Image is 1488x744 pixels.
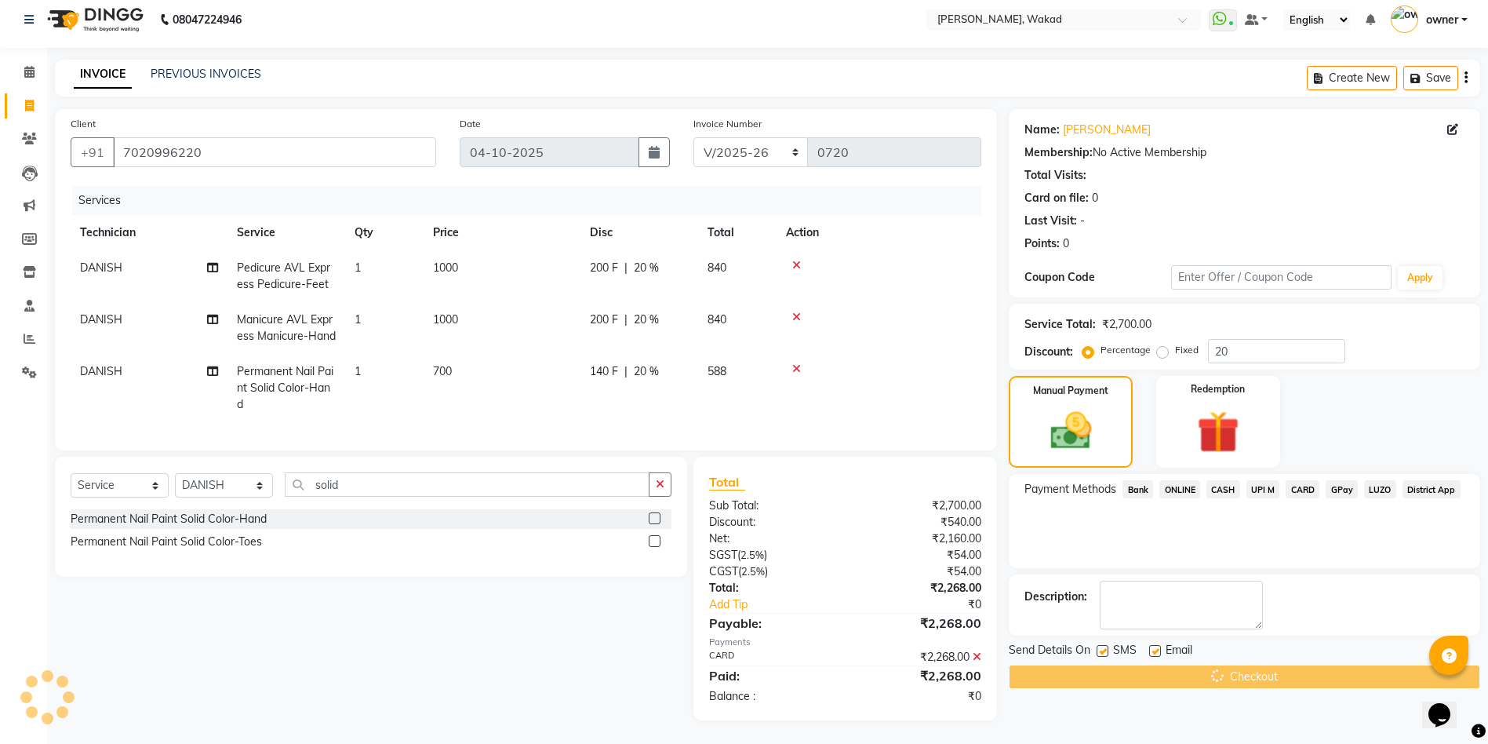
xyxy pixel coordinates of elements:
[113,137,436,167] input: Search by Name/Mobile/Email/Code
[697,563,846,580] div: ( )
[846,547,994,563] div: ₹54.00
[1024,344,1073,360] div: Discount:
[1191,382,1245,396] label: Redemption
[590,363,618,380] span: 140 F
[708,364,726,378] span: 588
[1024,213,1077,229] div: Last Visit:
[697,596,870,613] a: Add Tip
[1159,480,1200,498] span: ONLINE
[1403,66,1458,90] button: Save
[1024,122,1060,138] div: Name:
[1063,235,1069,252] div: 0
[1024,167,1086,184] div: Total Visits:
[709,474,745,491] span: Total
[846,649,994,666] div: ₹2,268.00
[345,215,424,250] th: Qty
[433,364,452,378] span: 700
[1364,480,1396,498] span: LUZO
[709,564,738,578] span: CGST
[1426,12,1458,28] span: owner
[1024,481,1116,498] span: Payment Methods
[1063,122,1151,138] a: [PERSON_NAME]
[741,565,765,578] span: 2.5%
[1286,480,1319,498] span: CARD
[1246,480,1280,498] span: UPI M
[846,614,994,633] div: ₹2,268.00
[1024,269,1171,286] div: Coupon Code
[1391,5,1418,33] img: owner
[590,260,618,276] span: 200 F
[1024,589,1087,605] div: Description:
[1101,343,1151,357] label: Percentage
[634,312,659,328] span: 20 %
[80,312,122,326] span: DANISH
[697,688,846,705] div: Balance :
[846,580,994,596] div: ₹2,268.00
[634,363,659,380] span: 20 %
[1009,642,1090,662] span: Send Details On
[697,580,846,596] div: Total:
[355,364,361,378] span: 1
[590,312,618,328] span: 200 F
[72,186,993,215] div: Services
[697,514,846,531] div: Discount:
[846,498,994,514] div: ₹2,700.00
[1033,384,1108,398] label: Manual Payment
[870,596,993,613] div: ₹0
[1024,316,1096,333] div: Service Total:
[227,215,345,250] th: Service
[740,549,764,561] span: 2.5%
[151,67,261,81] a: PREVIOUS INVOICES
[285,472,649,497] input: Search or Scan
[846,688,994,705] div: ₹0
[74,60,132,89] a: INVOICE
[697,649,846,666] div: CARD
[1102,316,1151,333] div: ₹2,700.00
[1184,406,1253,458] img: _gift.svg
[355,261,361,275] span: 1
[1171,265,1391,290] input: Enter Offer / Coupon Code
[1038,407,1104,454] img: _cash.svg
[1024,144,1093,161] div: Membership:
[1326,480,1358,498] span: GPay
[71,534,262,550] div: Permanent Nail Paint Solid Color-Toes
[1403,480,1461,498] span: District App
[1166,642,1192,662] span: Email
[846,563,994,580] div: ₹54.00
[580,215,698,250] th: Disc
[697,547,846,563] div: ( )
[697,614,846,633] div: Payable:
[634,260,659,276] span: 20 %
[624,260,628,276] span: |
[1175,343,1199,357] label: Fixed
[1092,190,1098,206] div: 0
[1122,480,1153,498] span: Bank
[1398,266,1443,290] button: Apply
[697,666,846,685] div: Paid:
[237,261,330,291] span: Pedicure AVL Express Pedicure-Feet
[777,215,981,250] th: Action
[433,312,458,326] span: 1000
[71,117,96,131] label: Client
[624,312,628,328] span: |
[624,363,628,380] span: |
[709,548,737,562] span: SGST
[846,666,994,685] div: ₹2,268.00
[1113,642,1137,662] span: SMS
[1080,213,1085,229] div: -
[846,531,994,547] div: ₹2,160.00
[460,117,481,131] label: Date
[80,261,122,275] span: DANISH
[1024,144,1464,161] div: No Active Membership
[698,215,777,250] th: Total
[433,261,458,275] span: 1000
[846,514,994,531] div: ₹540.00
[1206,480,1240,498] span: CASH
[1024,190,1089,206] div: Card on file:
[693,117,762,131] label: Invoice Number
[708,312,726,326] span: 840
[80,364,122,378] span: DANISH
[697,498,846,514] div: Sub Total:
[71,511,267,527] div: Permanent Nail Paint Solid Color-Hand
[709,636,981,649] div: Payments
